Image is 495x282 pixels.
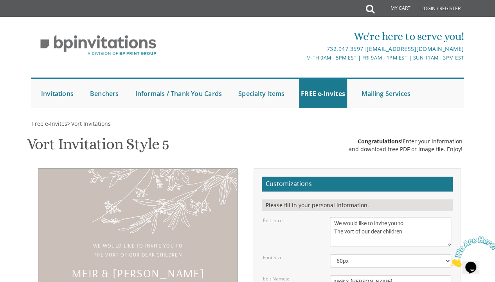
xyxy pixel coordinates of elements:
a: Invitations [39,79,76,108]
textarea: With gratitude to Hashem We would like to invite you to The vort of our dear children [330,217,452,246]
a: Benchers [88,79,121,108]
a: Specialty Items [236,79,286,108]
span: > [67,120,111,127]
a: My Cart [374,1,416,16]
a: [EMAIL_ADDRESS][DOMAIN_NAME] [367,45,464,52]
a: 732.947.3597 [327,45,364,52]
a: Mailing Services [360,79,412,108]
img: BP Invitation Loft [31,29,166,61]
iframe: chat widget [446,233,495,270]
a: FREE e-Invites [299,79,347,108]
label: Font Size [263,254,283,261]
div: | [176,44,464,54]
a: Free e-Invites [31,120,67,127]
span: Congratulations! [358,137,403,145]
div: Meir & [PERSON_NAME] [54,267,221,279]
label: Edit Names: [263,275,289,282]
div: We would like to invite you to The vort of our dear children [54,241,221,259]
span: Vort Invitations [71,120,111,127]
h2: Customizations [262,177,453,192]
label: Edit Intro: [263,217,284,224]
div: M-Th 9am - 5pm EST | Fri 9am - 1pm EST | Sun 11am - 3pm EST [176,54,464,62]
div: and download free PDF or Image file. Enjoy! [349,145,463,153]
a: Vort Invitations [70,120,111,127]
div: Enter your information [349,137,463,145]
span: Free e-Invites [32,120,67,127]
img: Chat attention grabber [3,3,52,34]
div: Please fill in your personal information. [262,199,453,211]
a: Informals / Thank You Cards [133,79,224,108]
h1: Vort Invitation Style 5 [27,136,169,159]
div: We're here to serve you! [176,29,464,44]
